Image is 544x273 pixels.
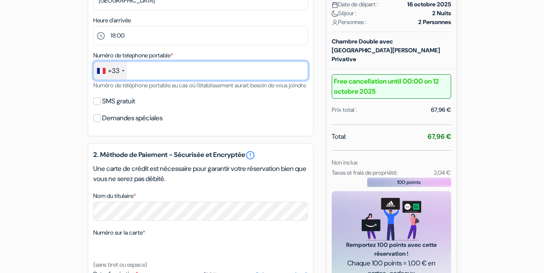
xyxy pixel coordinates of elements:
[332,11,338,17] img: moon.svg
[93,150,308,160] h5: 2. Méthode de Paiement - Sécurisée et Encryptée
[245,150,255,160] a: error_outline
[332,159,357,166] small: Non inclus
[418,18,451,27] strong: 2 Personnes
[332,18,366,27] span: Personnes :
[332,38,440,63] b: Chambre Double avec [GEOGRAPHIC_DATA][PERSON_NAME] Privative
[93,164,308,184] p: Une carte de crédit est nécessaire pour garantir votre réservation bien que vous ne serez pas déb...
[432,9,451,18] strong: 2 Nuits
[93,16,131,25] label: Heure d'arrivée
[93,81,306,89] small: Numéro de téléphone portable au cas où l'établissement aurait besoin de vous joindre
[93,51,173,60] label: Numéro de telephone portable
[332,19,338,26] img: user_icon.svg
[332,169,398,176] small: Taxes et frais de propriété:
[434,169,451,176] small: 2,04 €
[362,198,421,241] img: gift_card_hero_new.png
[332,132,346,142] span: Total:
[397,178,421,186] span: 100 points
[93,261,147,268] small: (sans tiret ou espace)
[102,95,135,107] label: SMS gratuit
[108,66,119,76] div: +33
[342,241,441,258] span: Remportez 100 points avec cette réservation !
[428,132,451,141] strong: 67,96 €
[93,228,145,237] label: Numéro sur la carte
[94,62,127,80] div: France: +33
[332,9,357,18] span: Séjour :
[431,105,451,114] div: 67,96 €
[332,2,338,8] img: calendar.svg
[93,192,136,200] label: Nom du titulaire
[332,105,357,114] div: Prix total :
[332,74,451,99] b: Free cancellation until 00:00 on 12 octobre 2025
[102,112,162,124] label: Demandes spéciales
